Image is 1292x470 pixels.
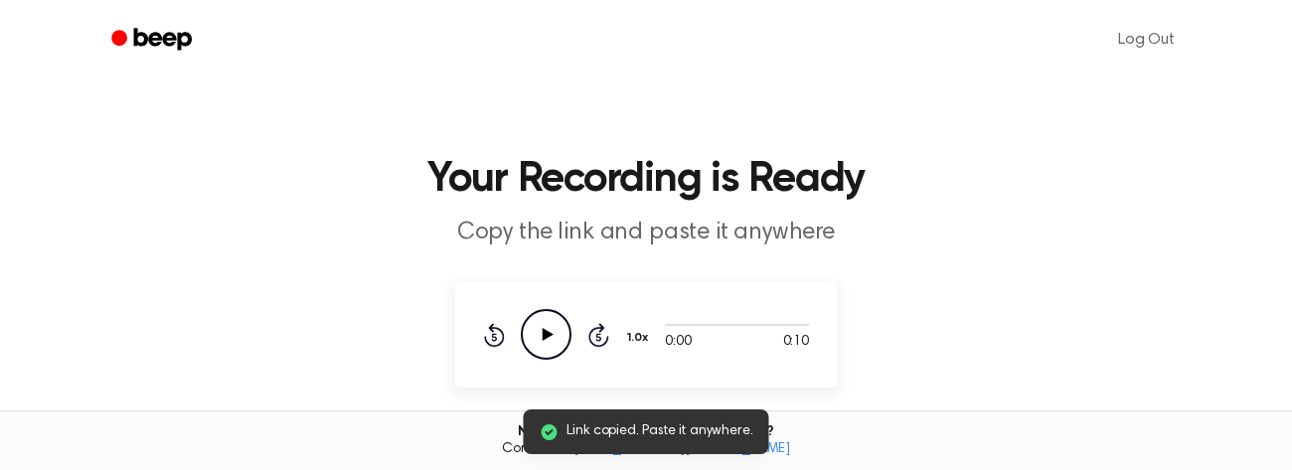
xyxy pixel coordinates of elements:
button: 1.0x [625,321,655,355]
h1: Your Recording is Ready [137,159,1155,201]
span: 0:00 [665,332,691,353]
a: [EMAIL_ADDRESS][DOMAIN_NAME] [573,442,790,456]
span: Link copied. Paste it anywhere. [566,421,752,442]
span: 0:10 [783,332,809,353]
a: Log Out [1098,16,1195,64]
a: Beep [97,21,210,60]
p: Copy the link and paste it anywhere [264,217,1028,249]
span: Contact us [12,441,1280,459]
